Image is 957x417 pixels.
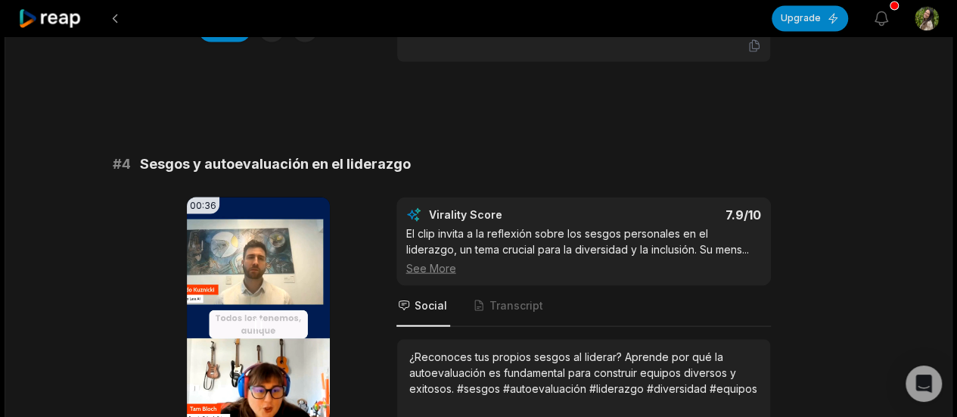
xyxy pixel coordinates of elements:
[598,207,761,222] div: 7.9 /10
[140,153,411,174] span: Sesgos y autoevaluación en el liderazgo
[415,297,447,313] span: Social
[396,285,771,326] nav: Tabs
[406,260,761,275] div: See More
[429,207,592,222] div: Virality Score
[406,225,761,275] div: El clip invita a la reflexión sobre los sesgos personales en el liderazgo, un tema crucial para l...
[906,366,942,402] div: Open Intercom Messenger
[772,5,848,31] button: Upgrade
[489,297,543,313] span: Transcript
[113,153,131,174] span: # 4
[409,348,758,396] div: ¿Reconoces tus propios sesgos al liderar? Aprende por qué la autoevaluación es fundamental para c...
